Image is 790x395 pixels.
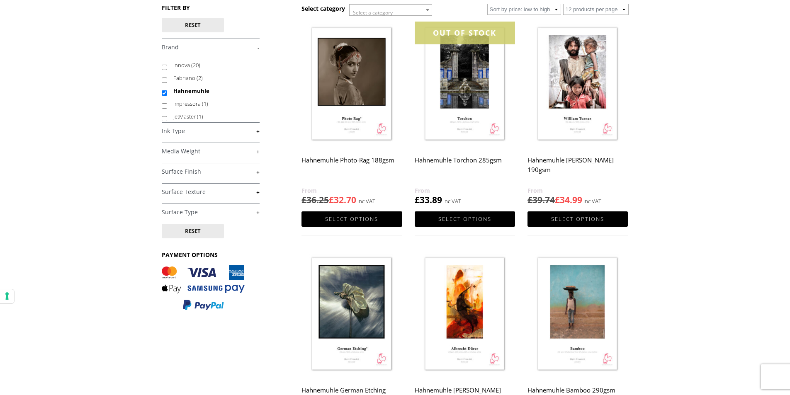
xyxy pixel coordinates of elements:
bdi: 39.74 [527,194,555,206]
span: (2) [197,74,203,82]
label: Impressora [173,97,252,110]
a: + [162,168,260,176]
a: + [162,148,260,155]
h2: Hahnemuhle Torchon 285gsm [415,153,515,186]
a: OUT OF STOCK Hahnemuhle Torchon 285gsm £33.89 [415,22,515,206]
select: Shop order [487,4,561,15]
label: Hahnemuhle [173,85,252,97]
span: (20) [191,61,200,69]
label: Innova [173,59,252,72]
h4: Surface Type [162,204,260,220]
a: + [162,208,260,216]
h3: Select category [301,5,345,12]
h2: Hahnemuhle [PERSON_NAME] 190gsm [527,153,628,186]
button: Reset [162,18,224,32]
a: Hahnemuhle [PERSON_NAME] 190gsm £39.74£34.99 [527,22,628,206]
img: Hahnemuhle Torchon 285gsm [415,22,515,147]
a: + [162,127,260,135]
img: Hahnemuhle Bamboo 290gsm [527,252,628,377]
img: Hahnemuhle German Etching 310gsm [301,252,402,377]
span: £ [329,194,334,206]
h4: Surface Finish [162,163,260,179]
button: Reset [162,224,224,238]
span: £ [555,194,560,206]
bdi: 34.99 [555,194,582,206]
div: OUT OF STOCK [415,22,515,44]
h3: PAYMENT OPTIONS [162,251,260,259]
img: Hahnemuhle Photo-Rag 188gsm [301,22,402,147]
span: £ [415,194,420,206]
a: Select options for “Hahnemuhle Photo-Rag 188gsm” [301,211,402,227]
label: Fabriano [173,72,252,85]
bdi: 32.70 [329,194,356,206]
span: (1) [202,100,208,107]
a: Hahnemuhle Photo-Rag 188gsm £36.25£32.70 [301,22,402,206]
h3: FILTER BY [162,4,260,12]
img: Hahnemuhle Albrecht Durer 210gsm [415,252,515,377]
a: - [162,44,260,51]
h2: Hahnemuhle Photo-Rag 188gsm [301,153,402,186]
a: Select options for “Hahnemuhle Torchon 285gsm” [415,211,515,227]
img: Hahnemuhle William Turner 190gsm [527,22,628,147]
span: £ [527,194,532,206]
label: JetMaster [173,110,252,123]
h4: Surface Texture [162,183,260,200]
a: + [162,188,260,196]
h4: Ink Type [162,122,260,139]
img: PAYMENT OPTIONS [162,265,245,311]
bdi: 33.89 [415,194,442,206]
span: £ [301,194,306,206]
h4: Brand [162,39,260,55]
span: (1) [197,113,203,120]
h4: Media Weight [162,143,260,159]
a: Select options for “Hahnemuhle William Turner 190gsm” [527,211,628,227]
bdi: 36.25 [301,194,329,206]
span: Select a category [353,9,393,16]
